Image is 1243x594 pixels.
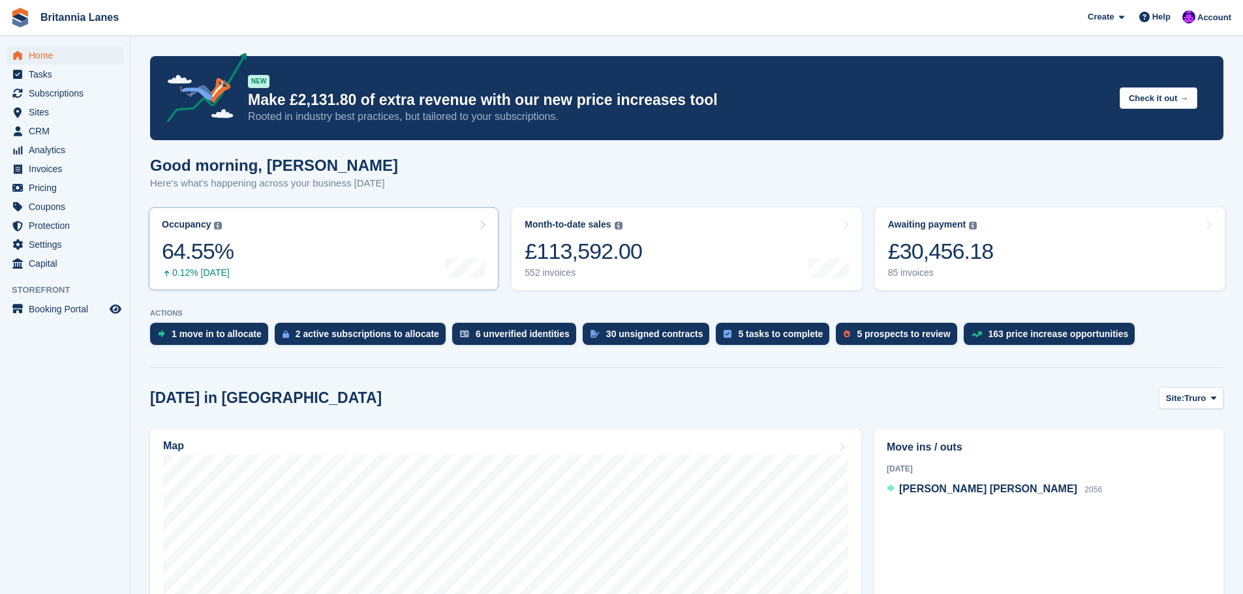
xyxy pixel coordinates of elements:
[214,222,222,230] img: icon-info-grey-7440780725fd019a000dd9b08b2336e03edf1995a4989e88bcd33f0948082b44.svg
[162,238,234,265] div: 64.55%
[1182,10,1195,23] img: Mark Lane
[248,110,1109,124] p: Rooted in industry best practices, but tailored to your subscriptions.
[108,301,123,317] a: Preview store
[899,483,1077,494] span: [PERSON_NAME] [PERSON_NAME]
[149,207,499,290] a: Occupancy 64.55% 0.12% [DATE]
[29,122,107,140] span: CRM
[888,219,966,230] div: Awaiting payment
[7,141,123,159] a: menu
[844,330,850,338] img: prospect-51fa495bee0391a8d652442698ab0144808aea92771e9ea1ae160a38d050c398.svg
[525,219,611,230] div: Month-to-date sales
[888,267,994,278] div: 85 invoices
[7,65,123,83] a: menu
[150,323,275,351] a: 1 move in to allocate
[836,323,963,351] a: 5 prospects to review
[150,309,1223,318] p: ACTIONS
[724,330,731,338] img: task-75834270c22a3079a89374b754ae025e5fb1db73e45f91037f5363f120a921f8.svg
[29,65,107,83] span: Tasks
[1166,392,1184,405] span: Site:
[156,53,247,127] img: price-adjustments-announcement-icon-8257ccfd72463d97f412b2fc003d46551f7dbcb40ab6d574587a9cd5c0d94...
[606,329,703,339] div: 30 unsigned contracts
[857,329,950,339] div: 5 prospects to review
[7,46,123,65] a: menu
[525,267,642,278] div: 552 invoices
[875,207,1225,290] a: Awaiting payment £30,456.18 85 invoices
[296,329,439,339] div: 2 active subscriptions to allocate
[29,235,107,254] span: Settings
[7,300,123,318] a: menu
[476,329,570,339] div: 6 unverified identities
[7,235,123,254] a: menu
[887,439,1211,455] h2: Move ins / outs
[452,323,583,351] a: 6 unverified identities
[29,300,107,318] span: Booking Portal
[888,238,994,265] div: £30,456.18
[964,323,1142,351] a: 163 price increase opportunities
[29,179,107,197] span: Pricing
[275,323,452,351] a: 2 active subscriptions to allocate
[29,103,107,121] span: Sites
[7,216,123,235] a: menu
[150,389,382,407] h2: [DATE] in [GEOGRAPHIC_DATA]
[248,91,1109,110] p: Make £2,131.80 of extra revenue with our new price increases tool
[7,198,123,216] a: menu
[35,7,124,28] a: Britannia Lanes
[615,222,622,230] img: icon-info-grey-7440780725fd019a000dd9b08b2336e03edf1995a4989e88bcd33f0948082b44.svg
[7,160,123,178] a: menu
[29,46,107,65] span: Home
[172,329,262,339] div: 1 move in to allocate
[29,84,107,102] span: Subscriptions
[583,323,716,351] a: 30 unsigned contracts
[1159,387,1223,409] button: Site: Truro
[162,267,234,278] div: 0.12% [DATE]
[460,330,469,338] img: verify_identity-adf6edd0f0f0b5bbfe63781bf79b02c33cf7c696d77639b501bdc392416b5a36.svg
[525,238,642,265] div: £113,592.00
[716,323,836,351] a: 5 tasks to complete
[29,254,107,273] span: Capital
[29,198,107,216] span: Coupons
[887,481,1102,498] a: [PERSON_NAME] [PERSON_NAME] 2056
[591,330,600,338] img: contract_signature_icon-13c848040528278c33f63329250d36e43548de30e8caae1d1a13099fd9432cc5.svg
[29,160,107,178] span: Invoices
[158,330,165,338] img: move_ins_to_allocate_icon-fdf77a2bb77ea45bf5b3d319d69a93e2d87916cf1d5bf7949dd705db3b84f3ca.svg
[7,254,123,273] a: menu
[1120,87,1197,109] button: Check it out →
[163,440,184,452] h2: Map
[150,156,398,174] h1: Good morning, [PERSON_NAME]
[972,331,982,337] img: price_increase_opportunities-93ffe204e8149a01c8c9dc8f82e8f89637d9d84a8eef4429ea346261dce0b2c0.svg
[1088,10,1114,23] span: Create
[7,122,123,140] a: menu
[7,84,123,102] a: menu
[162,219,211,230] div: Occupancy
[1152,10,1171,23] span: Help
[7,103,123,121] a: menu
[1184,392,1206,405] span: Truro
[29,216,107,235] span: Protection
[969,222,977,230] img: icon-info-grey-7440780725fd019a000dd9b08b2336e03edf1995a4989e88bcd33f0948082b44.svg
[1197,11,1231,24] span: Account
[29,141,107,159] span: Analytics
[283,330,289,338] img: active_subscription_to_allocate_icon-d502201f5373d7db506a760aba3b589e785aa758c864c3986d89f69b8ff3...
[10,8,30,27] img: stora-icon-8386f47178a22dfd0bd8f6a31ec36ba5ce8667c1dd55bd0f319d3a0aa187defe.svg
[887,463,1211,475] div: [DATE]
[512,207,861,290] a: Month-to-date sales £113,592.00 552 invoices
[989,329,1129,339] div: 163 price increase opportunities
[12,284,130,297] span: Storefront
[1084,485,1102,494] span: 2056
[150,176,398,191] p: Here's what's happening across your business [DATE]
[7,179,123,197] a: menu
[248,75,269,88] div: NEW
[738,329,823,339] div: 5 tasks to complete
